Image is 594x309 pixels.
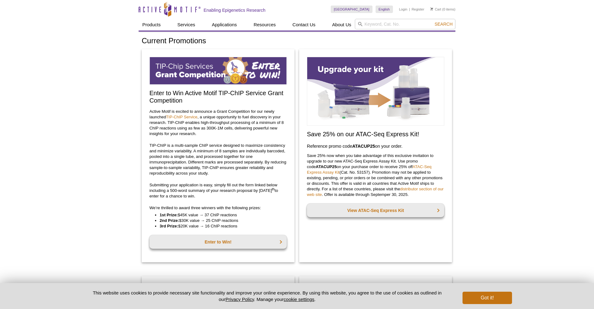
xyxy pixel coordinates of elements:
[142,37,452,46] h1: Current Promotions
[430,7,441,11] a: Cart
[250,19,280,31] a: Resources
[409,6,410,13] li: |
[307,142,444,150] h3: Reference promo code on your order.
[204,7,265,13] h2: Enabling Epigenetics Research
[307,57,444,126] img: Save on ATAC-Seq Express Assay Kit
[149,182,287,199] p: Submitting your application is easy, simply fill out the form linked below including a 500-word s...
[307,187,444,197] a: distributor section of our web site
[307,204,444,217] a: View ATAC-Seq Express Kit
[208,19,241,31] a: Applications
[289,19,319,31] a: Contact Us
[149,89,287,104] h2: Enter to Win Active Motif TIP-ChIP Service Grant Competition
[433,21,454,27] button: Search
[160,223,281,229] li: $20K value → 16 ChIP reactions
[149,205,287,211] p: We’re thrilled to award three winners with the following prizes:
[160,224,178,228] strong: 3rd Prize:
[272,187,275,191] sup: th
[174,19,199,31] a: Services
[160,212,281,218] li: $45K value → 37 ChIP reactions
[149,109,287,137] p: Active Motif is excited to announce a Grant Competition for our newly launched , a unique opportu...
[430,7,433,11] img: Your Cart
[463,292,512,304] button: Got it!
[316,164,337,169] strong: ATACUP25
[284,297,314,302] button: cookie settings
[411,7,424,11] a: Register
[376,6,393,13] a: English
[160,218,179,223] strong: 2nd Prize:
[149,143,287,176] p: TIP-ChIP is a multi-sample ChIP service designed to maximize consistency and minimize variability...
[166,115,198,119] a: TIP-ChIP Service
[149,57,287,85] img: TIP-ChIP Service Grant Competition
[307,130,444,138] h2: Save 25% on our ATAC-Seq Express Kit!
[149,235,287,249] a: Enter to Win!
[430,6,455,13] li: (0 items)
[435,22,453,27] span: Search
[331,6,372,13] a: [GEOGRAPHIC_DATA]
[82,290,452,303] p: This website uses cookies to provide necessary site functionality and improve your online experie...
[139,19,164,31] a: Products
[160,213,178,217] strong: 1st Prize:
[355,19,455,29] input: Keyword, Cat. No.
[329,19,355,31] a: About Us
[160,218,281,223] li: $30K value → 25 ChIP reactions
[399,7,407,11] a: Login
[352,144,375,149] strong: ATACUP25
[307,153,444,197] p: Save 25% now when you take advantage of this exclusive invitation to upgrade to our new ATAC-Seq ...
[226,297,254,302] a: Privacy Policy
